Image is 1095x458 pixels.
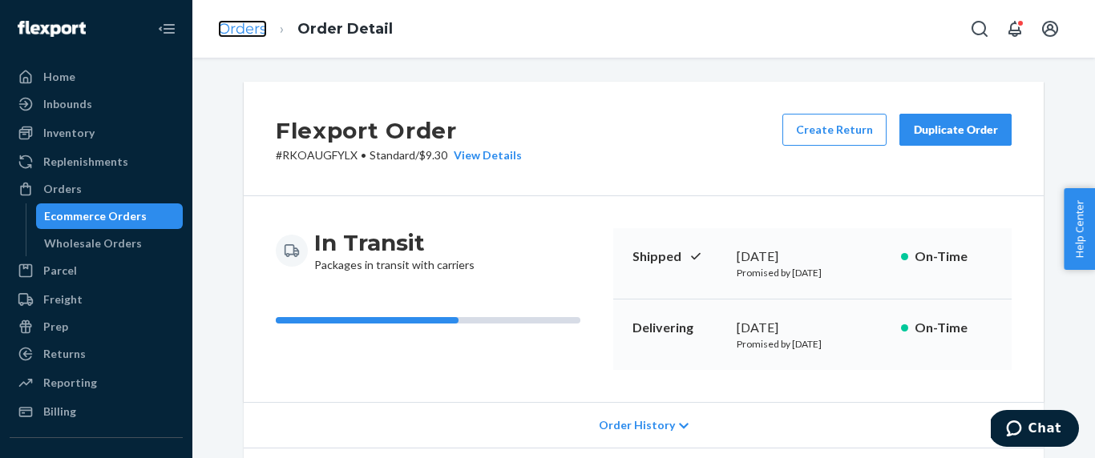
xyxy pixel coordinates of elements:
[737,319,888,337] div: [DATE]
[632,247,724,266] p: Shipped
[1064,188,1095,270] button: Help Center
[43,404,76,420] div: Billing
[18,21,86,37] img: Flexport logo
[10,287,183,312] a: Freight
[43,319,68,335] div: Prep
[151,13,183,45] button: Close Navigation
[43,69,75,85] div: Home
[10,176,183,202] a: Orders
[218,20,267,38] a: Orders
[43,291,83,307] div: Freight
[899,114,1012,146] button: Duplicate Order
[632,319,724,337] p: Delivering
[36,203,184,229] a: Ecommerce Orders
[43,96,92,112] div: Inbounds
[1034,13,1066,45] button: Open account menu
[10,314,183,339] a: Prep
[10,399,183,424] a: Billing
[276,114,522,147] h2: Flexport Order
[10,370,183,396] a: Reporting
[276,147,522,163] p: # RKOAUGFYLX / $9.30
[10,120,183,146] a: Inventory
[599,417,675,433] span: Order History
[43,125,95,141] div: Inventory
[43,154,128,170] div: Replenishments
[991,410,1079,450] iframe: Opens a widget where you can chat to one of our agents
[782,114,887,146] button: Create Return
[10,149,183,175] a: Replenishments
[10,258,183,283] a: Parcel
[44,235,142,251] div: Wholesale Orders
[913,122,998,138] div: Duplicate Order
[43,263,77,279] div: Parcel
[10,91,183,117] a: Inbounds
[205,6,406,53] ol: breadcrumbs
[915,319,992,337] p: On-Time
[737,247,888,266] div: [DATE]
[370,148,415,162] span: Standard
[36,231,184,256] a: Wholesale Orders
[314,228,475,257] h3: In Transit
[737,337,888,351] p: Promised by [DATE]
[737,266,888,279] p: Promised by [DATE]
[361,148,366,162] span: •
[10,341,183,367] a: Returns
[915,247,992,266] p: On-Time
[297,20,393,38] a: Order Detail
[44,208,147,224] div: Ecommerce Orders
[999,13,1031,45] button: Open notifications
[43,181,82,197] div: Orders
[447,147,522,163] button: View Details
[314,228,475,273] div: Packages in transit with carriers
[43,375,97,391] div: Reporting
[10,64,183,90] a: Home
[43,346,86,362] div: Returns
[964,13,996,45] button: Open Search Box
